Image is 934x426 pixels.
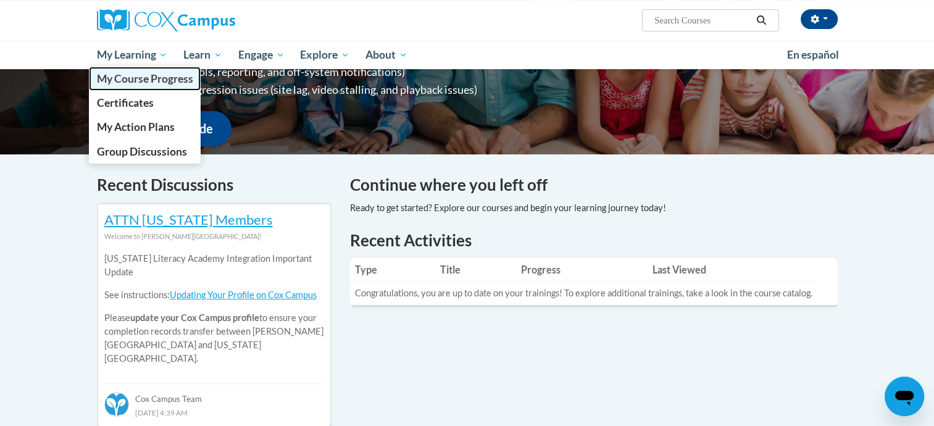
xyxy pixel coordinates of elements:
[104,252,324,279] p: [US_STATE] Literacy Academy Integration Important Update
[350,282,817,305] td: Congratulations, you are up to date on your trainings! To explore additional trainings, take a lo...
[96,72,193,85] span: My Course Progress
[89,140,201,164] a: Group Discussions
[104,211,273,228] a: ATTN [US_STATE] Members
[350,229,838,251] h1: Recent Activities
[104,383,324,406] div: Cox Campus Team
[292,41,357,69] a: Explore
[350,257,436,282] th: Type
[801,9,838,29] button: Account Settings
[78,41,856,69] div: Main menu
[183,48,222,62] span: Learn
[350,173,838,197] h4: Continue where you left off
[104,243,324,375] div: Please to ensure your completion records transfer between [PERSON_NAME][GEOGRAPHIC_DATA] and [US_...
[97,9,235,31] img: Cox Campus
[170,290,317,300] a: Updating Your Profile on Cox Campus
[365,48,407,62] span: About
[230,41,293,69] a: Engage
[175,41,230,69] a: Learn
[104,230,324,243] div: Welcome to [PERSON_NAME][GEOGRAPHIC_DATA]!
[89,115,201,139] a: My Action Plans
[653,13,752,28] input: Search Courses
[96,48,167,62] span: My Learning
[96,120,174,133] span: My Action Plans
[104,392,129,417] img: Cox Campus Team
[104,288,324,302] p: See instructions:
[648,257,817,282] th: Last Viewed
[97,173,331,197] h4: Recent Discussions
[787,48,839,61] span: En español
[516,257,648,282] th: Progress
[96,145,186,158] span: Group Discussions
[104,406,324,419] div: [DATE] 4:39 AM
[300,48,349,62] span: Explore
[752,13,770,28] button: Search
[97,9,331,31] a: Cox Campus
[96,96,153,109] span: Certificates
[122,81,544,99] li: Diminished progression issues (site lag, video stalling, and playback issues)
[357,41,415,69] a: About
[435,257,516,282] th: Title
[130,312,259,323] b: update your Cox Campus profile
[89,91,201,115] a: Certificates
[885,377,924,416] iframe: Button to launch messaging window
[238,48,285,62] span: Engage
[89,67,201,91] a: My Course Progress
[779,42,847,68] a: En español
[89,41,176,69] a: My Learning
